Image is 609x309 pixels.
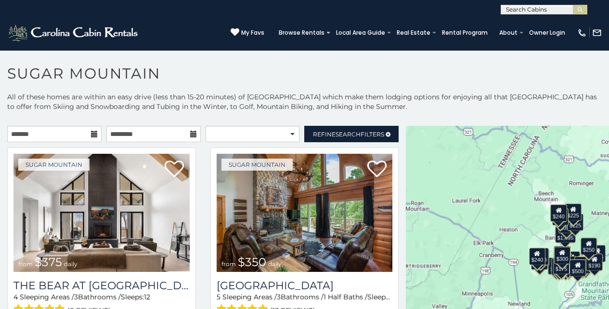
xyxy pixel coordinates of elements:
[13,154,190,272] img: The Bear At Sugar Mountain
[217,154,393,272] a: Grouse Moor Lodge from $350 daily
[555,226,576,243] div: $1,095
[550,204,567,222] div: $240
[313,131,384,138] span: Refine Filters
[336,131,361,138] span: Search
[390,293,397,301] span: 12
[231,28,264,38] a: My Favs
[564,251,580,269] div: $200
[268,260,282,268] span: daily
[494,26,522,40] a: About
[589,245,606,262] div: $155
[221,159,293,171] a: Sugar Mountain
[18,260,33,268] span: from
[217,293,220,301] span: 5
[554,246,570,263] div: $190
[241,28,264,37] span: My Favs
[565,203,581,221] div: $225
[13,154,190,272] a: The Bear At Sugar Mountain from $375 daily
[304,126,399,142] a: RefineSearchFilters
[165,160,184,180] a: Add to favorites
[144,293,150,301] span: 12
[367,160,387,180] a: Add to favorites
[35,255,62,269] span: $375
[392,26,435,40] a: Real Estate
[238,255,266,269] span: $350
[551,258,568,275] div: $155
[217,154,393,272] img: Grouse Moor Lodge
[221,260,236,268] span: from
[13,279,190,292] h3: The Bear At Sugar Mountain
[577,28,587,38] img: phone-regular-white.png
[592,28,602,38] img: mail-regular-white.png
[274,26,329,40] a: Browse Rentals
[437,26,492,40] a: Rental Program
[7,23,141,42] img: White-1-2.png
[567,214,583,231] div: $125
[18,159,90,171] a: Sugar Mountain
[217,279,393,292] h3: Grouse Moor Lodge
[217,279,393,292] a: [GEOGRAPHIC_DATA]
[13,279,190,292] a: The Bear At [GEOGRAPHIC_DATA]
[64,260,78,268] span: daily
[74,293,78,301] span: 3
[524,26,570,40] a: Owner Login
[554,247,570,264] div: $300
[553,257,570,274] div: $175
[574,256,591,274] div: $195
[586,254,602,271] div: $190
[277,293,281,301] span: 3
[331,26,390,40] a: Local Area Guide
[13,293,18,301] span: 4
[324,293,367,301] span: 1 Half Baths /
[570,259,586,277] div: $500
[529,248,545,265] div: $240
[581,238,597,255] div: $250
